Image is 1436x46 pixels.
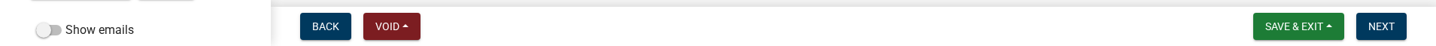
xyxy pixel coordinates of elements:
[363,13,420,40] button: Void
[375,20,399,32] span: Void
[36,21,134,39] label: Show emails
[312,20,339,32] span: Back
[1253,13,1344,40] button: Save & Exit
[1368,20,1395,32] span: Next
[1265,20,1323,32] span: Save & Exit
[300,13,351,40] button: Back
[1356,13,1407,40] button: Next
